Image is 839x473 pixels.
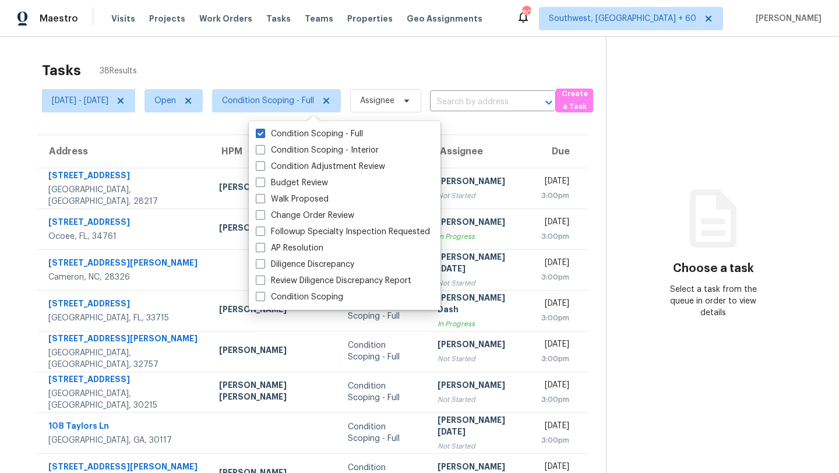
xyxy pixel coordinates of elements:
div: 808 [522,7,530,19]
th: Due [532,135,587,168]
span: Projects [149,13,185,24]
div: Condition Scoping - Full [348,380,419,404]
button: Create a Task [556,89,593,112]
div: [GEOGRAPHIC_DATA], GA, 30117 [48,435,200,446]
div: 108 Taylors Ln [48,420,200,435]
label: Budget Review [256,177,328,189]
span: Create a Task [562,87,587,114]
span: Assignee [360,95,394,107]
div: Condition Scoping - Full [348,340,419,363]
div: 3:00pm [541,231,569,242]
div: [GEOGRAPHIC_DATA], [GEOGRAPHIC_DATA], 28217 [48,184,200,207]
div: [DATE] [541,216,569,231]
div: 3:00pm [541,190,569,202]
div: [PERSON_NAME] [438,379,523,394]
label: Condition Scoping - Interior [256,144,379,156]
div: [GEOGRAPHIC_DATA], [GEOGRAPHIC_DATA], 32757 [48,347,200,370]
span: Open [154,95,176,107]
th: HPM [210,135,339,168]
span: Visits [111,13,135,24]
div: [GEOGRAPHIC_DATA], [GEOGRAPHIC_DATA], 30215 [48,388,200,411]
span: Southwest, [GEOGRAPHIC_DATA] + 60 [549,13,696,24]
label: Walk Proposed [256,193,329,205]
div: Not Started [438,353,523,365]
div: [PERSON_NAME][DATE] [438,414,523,440]
span: 38 Results [100,65,137,77]
div: [DATE] [541,175,569,190]
div: [STREET_ADDRESS] [48,373,200,388]
span: Maestro [40,13,78,24]
div: [PERSON_NAME] [219,181,329,196]
span: Tasks [266,15,291,23]
div: [DATE] [541,338,569,353]
label: Followup Specialty Inspection Requested [256,226,430,238]
div: In Progress [438,318,523,330]
div: Not Started [438,394,523,405]
div: 3:00pm [541,435,569,446]
span: Properties [347,13,393,24]
h2: Tasks [42,65,81,76]
div: Not Started [438,440,523,452]
div: In Progress [438,231,523,242]
div: Ocoee, FL, 34761 [48,231,200,242]
label: Diligence Discrepancy [256,259,354,270]
div: [DATE] [541,298,569,312]
label: AP Resolution [256,242,323,254]
div: [PERSON_NAME] [219,303,329,318]
th: Address [37,135,210,168]
div: [PERSON_NAME] [438,338,523,353]
div: 3:00pm [541,353,569,365]
span: [PERSON_NAME] [751,13,822,24]
input: Search by address [430,93,523,111]
div: 3:00pm [541,271,569,283]
div: [STREET_ADDRESS] [48,216,200,231]
div: Condition Scoping - Full [348,299,419,322]
div: Not Started [438,277,523,289]
label: Condition Adjustment Review [256,161,385,172]
div: [DATE] [541,257,569,271]
div: Not Started [438,190,523,202]
div: [PERSON_NAME] [438,175,523,190]
span: Geo Assignments [407,13,482,24]
span: Work Orders [199,13,252,24]
div: [STREET_ADDRESS] [48,170,200,184]
div: [DATE] [541,379,569,394]
div: [PERSON_NAME] Dash [438,292,523,318]
button: Open [541,94,557,111]
h3: Choose a task [673,263,754,274]
th: Assignee [428,135,532,168]
div: [PERSON_NAME][DATE] [438,251,523,277]
div: [PERSON_NAME] [PERSON_NAME] [219,379,329,405]
div: [STREET_ADDRESS][PERSON_NAME] [48,257,200,271]
div: [STREET_ADDRESS][PERSON_NAME] [48,333,200,347]
label: Review Diligence Discrepancy Report [256,275,411,287]
span: Teams [305,13,333,24]
div: Select a task from the queue in order to view details [660,284,767,319]
div: [DATE] [541,420,569,435]
div: Condition Scoping - Full [348,421,419,444]
div: [PERSON_NAME] [219,344,329,359]
div: 3:00pm [541,312,569,324]
label: Change Order Review [256,210,354,221]
div: [PERSON_NAME] [219,222,329,236]
label: Condition Scoping [256,291,343,303]
span: [DATE] - [DATE] [52,95,108,107]
div: Cameron, NC, 28326 [48,271,200,283]
div: [PERSON_NAME] [438,216,523,231]
span: Condition Scoping - Full [222,95,314,107]
div: 3:00pm [541,394,569,405]
label: Condition Scoping - Full [256,128,363,140]
div: [STREET_ADDRESS] [48,298,200,312]
div: [GEOGRAPHIC_DATA], FL, 33715 [48,312,200,324]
